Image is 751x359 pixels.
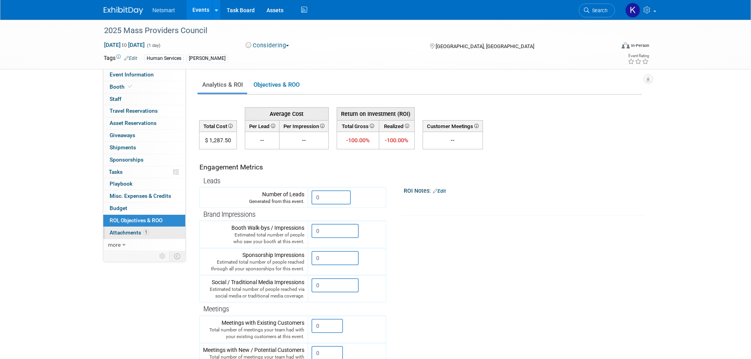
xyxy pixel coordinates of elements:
[203,319,304,340] div: Meetings with Existing Customers
[103,130,185,141] a: Giveaways
[110,193,171,199] span: Misc. Expenses & Credits
[426,136,479,144] div: --
[203,198,304,205] div: Generated from this event.
[103,203,185,214] a: Budget
[279,120,328,132] th: Per Impression
[625,3,640,18] img: Kaitlyn Woicke
[103,81,185,93] a: Booth
[249,77,304,93] a: Objectives & ROO
[103,117,185,129] a: Asset Reservations
[628,54,649,58] div: Event Rating
[203,251,304,272] div: Sponsorship Impressions
[110,96,121,102] span: Staff
[579,4,615,17] a: Search
[589,7,608,13] span: Search
[110,84,134,90] span: Booth
[203,305,229,313] span: Meetings
[203,211,255,218] span: Brand Impressions
[104,7,143,15] img: ExhibitDay
[110,156,143,163] span: Sponsorships
[110,71,154,78] span: Event Information
[245,107,328,120] th: Average Cost
[124,56,137,61] a: Edit
[169,251,185,261] td: Toggle Event Tabs
[104,41,145,48] span: [DATE] [DATE]
[436,43,534,49] span: [GEOGRAPHIC_DATA], [GEOGRAPHIC_DATA]
[199,162,383,172] div: Engagement Metrics
[260,137,264,143] span: --
[385,137,408,144] span: -100.00%
[156,251,170,261] td: Personalize Event Tab Strip
[203,278,304,299] div: Social / Traditional Media Impressions
[153,7,175,13] span: Netsmart
[103,178,185,190] a: Playbook
[110,132,135,138] span: Giveaways
[103,190,185,202] a: Misc. Expenses & Credits
[103,227,185,239] a: Attachments1
[121,42,128,48] span: to
[103,93,185,105] a: Staff
[622,42,630,48] img: Format-Inperson.png
[143,229,149,235] span: 1
[109,169,123,175] span: Tasks
[101,24,603,38] div: 2025 Mass Providers Council
[128,84,132,89] i: Booth reservation complete
[110,144,136,151] span: Shipments
[631,43,649,48] div: In-Person
[423,120,483,132] th: Customer Meetings
[199,132,237,149] td: $ 1,287.50
[108,242,121,248] span: more
[110,205,127,211] span: Budget
[404,185,645,195] div: ROI Notes:
[568,41,650,53] div: Event Format
[186,54,228,63] div: [PERSON_NAME]
[203,232,304,245] div: Estimated total number of people who saw your booth at this event.
[203,177,220,185] span: Leads
[104,54,137,63] td: Tags
[203,224,304,245] div: Booth Walk-bys / Impressions
[433,188,446,194] a: Edit
[103,142,185,154] a: Shipments
[302,137,306,143] span: --
[110,180,132,187] span: Playbook
[103,69,185,81] a: Event Information
[337,120,379,132] th: Total Gross
[203,259,304,272] div: Estimated total number of people reached through all your sponsorships for this event.
[203,190,304,205] div: Number of Leads
[199,120,237,132] th: Total Cost
[346,137,370,144] span: -100.00%
[110,217,162,223] span: ROI, Objectives & ROO
[379,120,414,132] th: Realized
[337,107,414,120] th: Return on Investment (ROI)
[203,327,304,340] div: Total number of meetings your team had with your existing customers at this event.
[103,215,185,227] a: ROI, Objectives & ROO
[110,120,157,126] span: Asset Reservations
[110,108,158,114] span: Travel Reservations
[243,41,292,50] button: Considering
[103,166,185,178] a: Tasks
[110,229,149,236] span: Attachments
[146,43,160,48] span: (1 day)
[144,54,184,63] div: Human Services
[203,286,304,299] div: Estimated total number of people reached via social media or traditional media coverage.
[245,120,279,132] th: Per Lead
[103,154,185,166] a: Sponsorships
[103,105,185,117] a: Travel Reservations
[103,239,185,251] a: more
[198,77,247,93] a: Analytics & ROI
